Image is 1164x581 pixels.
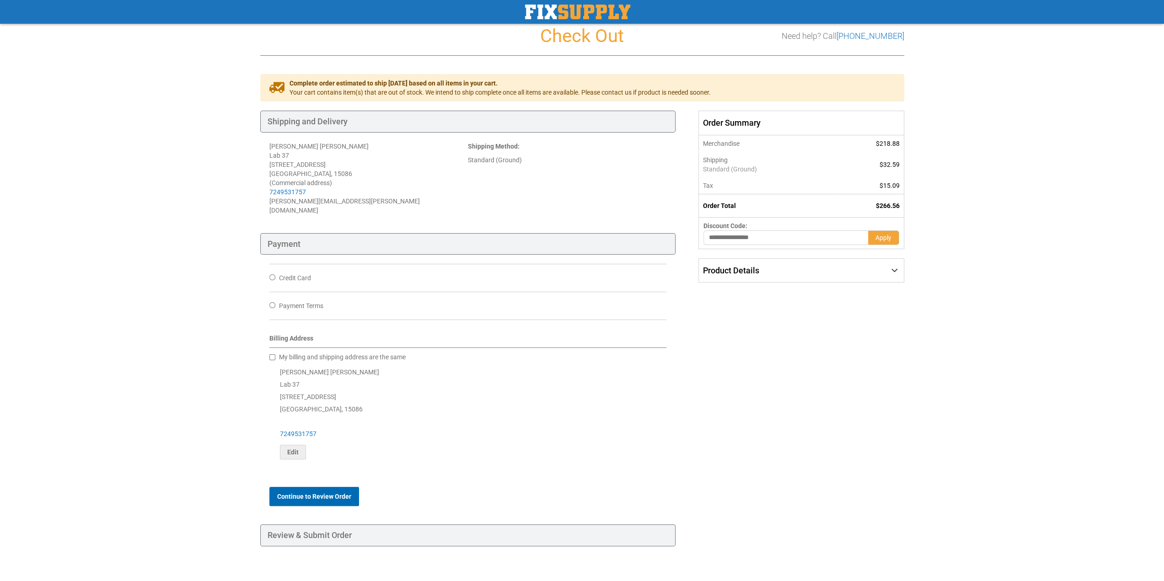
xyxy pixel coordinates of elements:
[287,448,299,456] span: Edit
[703,266,759,275] span: Product Details
[468,143,518,150] span: Shipping Method
[260,26,904,46] h1: Check Out
[868,230,899,245] button: Apply
[703,202,736,209] strong: Order Total
[269,334,667,348] div: Billing Address
[703,156,728,164] span: Shipping
[782,32,904,41] h3: Need help? Call
[880,161,900,168] span: $32.59
[260,233,676,255] div: Payment
[876,202,900,209] span: $266.56
[468,155,666,165] div: Standard (Ground)
[280,430,316,437] a: 7249531757
[875,234,891,241] span: Apply
[525,5,630,19] img: Fix Industrial Supply
[699,135,834,152] th: Merchandise
[468,143,520,150] strong: :
[880,182,900,189] span: $15.09
[703,165,829,174] span: Standard (Ground)
[876,140,900,147] span: $218.88
[280,445,306,459] button: Edit
[269,366,667,459] div: [PERSON_NAME] [PERSON_NAME] Lab 37 [STREET_ADDRESS] [GEOGRAPHIC_DATA] , 15086
[837,31,904,41] a: [PHONE_NUMBER]
[290,79,711,88] span: Complete order estimated to ship [DATE] based on all items in your cart.
[269,142,468,215] address: [PERSON_NAME] [PERSON_NAME] Lab 37 [STREET_ADDRESS] [GEOGRAPHIC_DATA] , 15086 (Commercial address)
[277,493,351,500] span: Continue to Review Order
[699,177,834,194] th: Tax
[525,5,630,19] a: store logo
[260,111,676,133] div: Shipping and Delivery
[279,274,311,282] span: Credit Card
[269,487,359,506] button: Continue to Review Order
[269,188,306,196] a: 7249531757
[279,353,406,361] span: My billing and shipping address are the same
[279,302,323,309] span: Payment Terms
[703,222,747,229] span: Discount Code:
[260,524,676,546] div: Review & Submit Order
[698,111,904,135] span: Order Summary
[269,197,420,214] span: [PERSON_NAME][EMAIL_ADDRESS][PERSON_NAME][DOMAIN_NAME]
[290,88,711,97] span: Your cart contains item(s) that are out of stock. We intend to ship complete once all items are a...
